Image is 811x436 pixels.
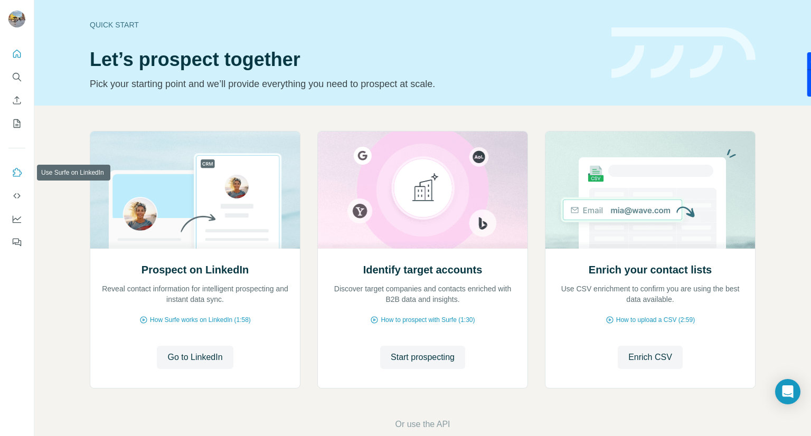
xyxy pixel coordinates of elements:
[90,49,599,70] h1: Let’s prospect together
[556,283,744,305] p: Use CSV enrichment to confirm you are using the best data available.
[8,68,25,87] button: Search
[8,163,25,182] button: Use Surfe on LinkedIn
[101,283,289,305] p: Reveal contact information for intelligent prospecting and instant data sync.
[611,27,756,79] img: banner
[616,315,695,325] span: How to upload a CSV (2:59)
[545,131,756,249] img: Enrich your contact lists
[8,91,25,110] button: Enrich CSV
[150,315,251,325] span: How Surfe works on LinkedIn (1:58)
[775,379,800,404] div: Open Intercom Messenger
[618,346,683,369] button: Enrich CSV
[395,418,450,431] button: Or use the API
[90,77,599,91] p: Pick your starting point and we’ll provide everything you need to prospect at scale.
[317,131,528,249] img: Identify target accounts
[8,11,25,27] img: Avatar
[142,262,249,277] h2: Prospect on LinkedIn
[628,351,672,364] span: Enrich CSV
[391,351,455,364] span: Start prospecting
[8,186,25,205] button: Use Surfe API
[90,131,300,249] img: Prospect on LinkedIn
[167,351,222,364] span: Go to LinkedIn
[8,114,25,133] button: My lists
[380,346,465,369] button: Start prospecting
[8,44,25,63] button: Quick start
[589,262,712,277] h2: Enrich your contact lists
[328,283,517,305] p: Discover target companies and contacts enriched with B2B data and insights.
[8,210,25,229] button: Dashboard
[157,346,233,369] button: Go to LinkedIn
[90,20,599,30] div: Quick start
[381,315,475,325] span: How to prospect with Surfe (1:30)
[8,233,25,252] button: Feedback
[363,262,483,277] h2: Identify target accounts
